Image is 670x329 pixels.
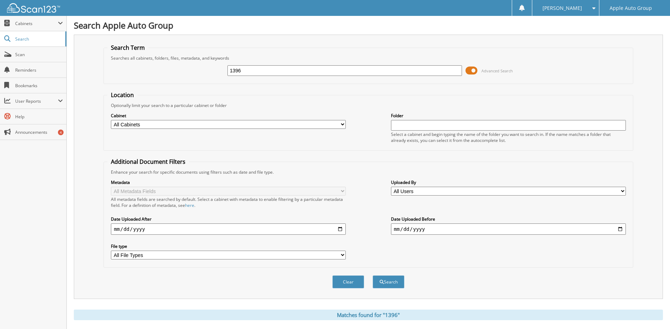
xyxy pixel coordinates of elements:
[111,223,346,235] input: start
[107,55,629,61] div: Searches all cabinets, folders, files, metadata, and keywords
[481,68,513,73] span: Advanced Search
[111,196,346,208] div: All metadata fields are searched by default. Select a cabinet with metadata to enable filtering b...
[111,243,346,249] label: File type
[58,130,64,135] div: 4
[391,223,626,235] input: end
[542,6,582,10] span: [PERSON_NAME]
[107,44,148,52] legend: Search Term
[15,114,63,120] span: Help
[15,52,63,58] span: Scan
[610,6,652,10] span: Apple Auto Group
[111,113,346,119] label: Cabinet
[15,129,63,135] span: Announcements
[15,20,58,26] span: Cabinets
[111,216,346,222] label: Date Uploaded After
[15,36,62,42] span: Search
[391,179,626,185] label: Uploaded By
[391,131,626,143] div: Select a cabinet and begin typing the name of the folder you want to search in. If the name match...
[107,102,629,108] div: Optionally limit your search to a particular cabinet or folder
[107,169,629,175] div: Enhance your search for specific documents using filters such as date and file type.
[74,310,663,320] div: Matches found for "1396"
[15,67,63,73] span: Reminders
[391,216,626,222] label: Date Uploaded Before
[15,83,63,89] span: Bookmarks
[74,19,663,31] h1: Search Apple Auto Group
[107,91,137,99] legend: Location
[15,98,58,104] span: User Reports
[373,275,404,288] button: Search
[7,3,60,13] img: scan123-logo-white.svg
[391,113,626,119] label: Folder
[332,275,364,288] button: Clear
[111,179,346,185] label: Metadata
[185,202,194,208] a: here
[107,158,189,166] legend: Additional Document Filters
